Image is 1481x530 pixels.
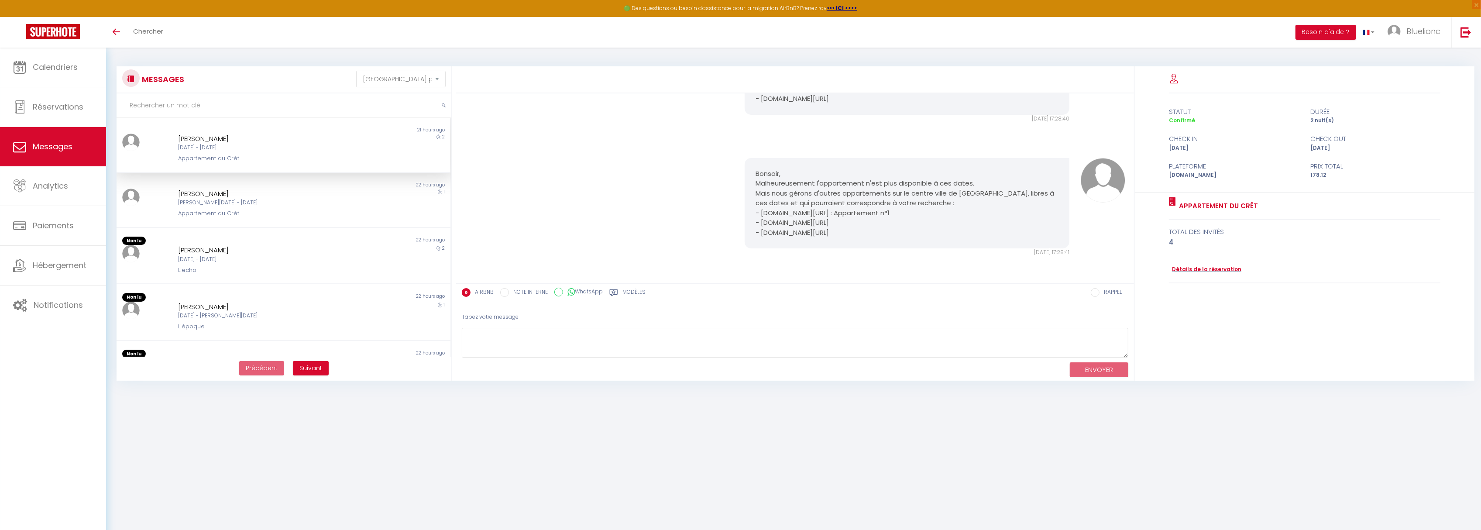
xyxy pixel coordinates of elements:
[178,199,361,207] div: [PERSON_NAME][DATE] - [DATE]
[443,302,445,308] span: 1
[1305,144,1446,152] div: [DATE]
[563,288,603,297] label: WhatsApp
[1305,134,1446,144] div: check out
[122,302,140,319] img: ...
[1070,362,1128,378] button: ENVOYER
[1100,288,1122,298] label: RAPPEL
[178,255,361,264] div: [DATE] - [DATE]
[178,209,361,218] div: Appartement du Crêt
[283,293,450,302] div: 22 hours ago
[1305,117,1446,125] div: 2 nuit(s)
[178,312,361,320] div: [DATE] - [PERSON_NAME][DATE]
[293,361,329,376] button: Next
[178,266,361,275] div: L'echo
[133,27,163,36] span: Chercher
[122,237,146,245] span: Non lu
[178,154,361,163] div: Appartement du Crêt
[1388,25,1401,38] img: ...
[246,364,278,372] span: Précédent
[122,245,140,262] img: ...
[471,288,494,298] label: AIRBNB
[33,180,68,191] span: Analytics
[827,4,857,12] a: >>> ICI <<<<
[34,299,83,310] span: Notifications
[622,288,646,299] label: Modèles
[33,220,74,231] span: Paiements
[1169,227,1440,237] div: total des invités
[1163,134,1305,144] div: check in
[745,115,1069,123] div: [DATE] 17:28:40
[283,182,450,189] div: 22 hours ago
[283,127,450,134] div: 21 hours ago
[442,134,445,140] span: 2
[1295,25,1356,40] button: Besoin d'aide ?
[122,350,146,358] span: Non lu
[1169,117,1195,124] span: Confirmé
[1169,237,1440,248] div: 4
[1163,161,1305,172] div: Plateforme
[122,189,140,206] img: ...
[122,293,146,302] span: Non lu
[1176,201,1258,211] a: Appartement du Crêt
[1305,107,1446,117] div: durée
[299,364,322,372] span: Suivant
[1305,171,1446,179] div: 178.12
[122,134,140,151] img: ...
[178,134,361,144] div: [PERSON_NAME]
[33,141,72,152] span: Messages
[509,288,548,298] label: NOTE INTERNE
[462,306,1128,328] div: Tapez votre message
[283,350,450,358] div: 22 hours ago
[239,361,284,376] button: Previous
[283,237,450,245] div: 22 hours ago
[1460,27,1471,38] img: logout
[178,189,361,199] div: [PERSON_NAME]
[178,322,361,331] div: L'époque
[745,248,1069,257] div: [DATE] 17:28:41
[33,101,83,112] span: Réservations
[442,245,445,251] span: 2
[443,189,445,195] span: 1
[178,302,361,312] div: [PERSON_NAME]
[1169,265,1241,274] a: Détails de la réservation
[33,62,78,72] span: Calendriers
[26,24,80,39] img: Super Booking
[1081,158,1125,203] img: ...
[1163,171,1305,179] div: [DOMAIN_NAME]
[140,69,184,89] h3: MESSAGES
[1381,17,1451,48] a: ... Bluelionc
[756,169,1058,238] pre: Bonsoir, Malheureusement l'appartement n'est plus disponible à ces dates. Mais nous gérons d'autr...
[127,17,170,48] a: Chercher
[33,260,86,271] span: Hébergement
[1163,144,1305,152] div: [DATE]
[1305,161,1446,172] div: Prix total
[1406,26,1440,37] span: Bluelionc
[117,93,451,118] input: Rechercher un mot clé
[1163,107,1305,117] div: statut
[178,245,361,255] div: [PERSON_NAME]
[178,144,361,152] div: [DATE] - [DATE]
